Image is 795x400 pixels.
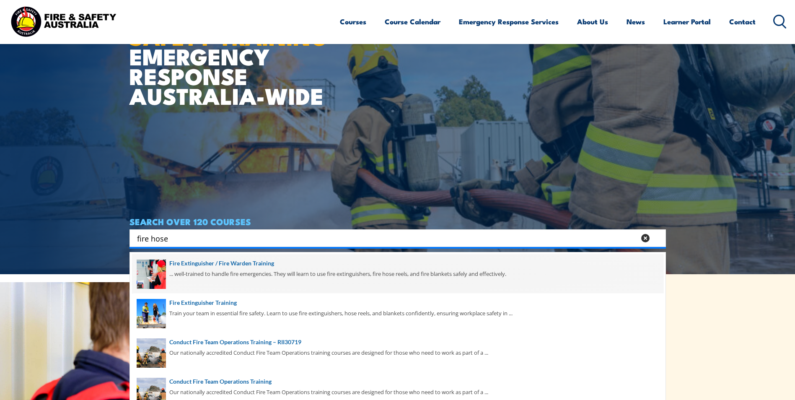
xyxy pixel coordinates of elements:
[137,338,659,347] a: Conduct Fire Team Operations Training – RII30719
[137,259,659,268] a: Fire Extinguisher / Fire Warden Training
[663,10,711,33] a: Learner Portal
[137,232,636,244] input: Search input
[340,10,366,33] a: Courses
[729,10,756,33] a: Contact
[139,232,637,244] form: Search form
[459,10,559,33] a: Emergency Response Services
[651,232,663,244] button: Search magnifier button
[627,10,645,33] a: News
[385,10,440,33] a: Course Calendar
[137,298,659,307] a: Fire Extinguisher Training
[137,377,659,386] a: Conduct Fire Team Operations Training
[577,10,608,33] a: About Us
[129,217,666,226] h4: SEARCH OVER 120 COURSES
